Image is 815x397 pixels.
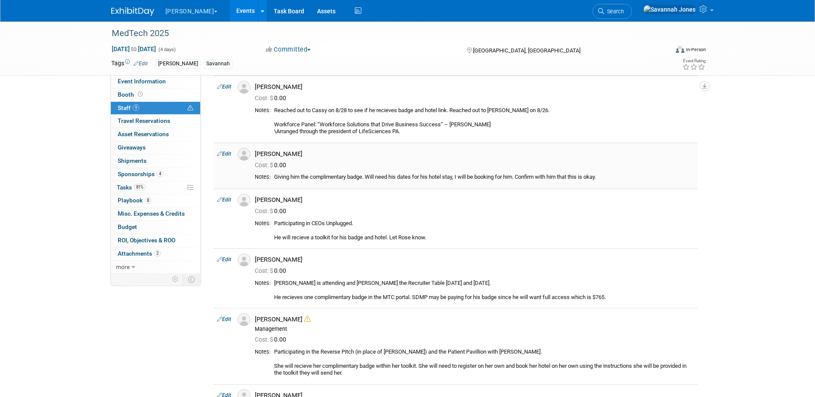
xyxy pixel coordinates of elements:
td: Personalize Event Tab Strip [168,274,183,285]
a: Booth [111,89,200,101]
span: Playbook [118,197,151,204]
span: Sponsorships [118,171,163,177]
span: Giveaways [118,144,146,151]
a: Edit [217,151,231,157]
div: Savannah [204,59,232,68]
div: [PERSON_NAME] [255,196,694,204]
span: 0.00 [255,208,290,214]
span: [GEOGRAPHIC_DATA], [GEOGRAPHIC_DATA] [473,47,580,54]
div: [PERSON_NAME] [255,315,694,324]
a: Edit [217,257,231,263]
div: Notes: [255,348,271,355]
div: [PERSON_NAME] [255,256,694,264]
span: 9 [133,104,139,111]
a: Shipments [111,155,200,168]
span: (4 days) [158,47,176,52]
a: Asset Reservations [111,128,200,141]
img: Associate-Profile-5.png [238,148,250,161]
div: Notes: [255,220,271,227]
div: Participating in CEOs Unplugged. He will recieve a toolkit for his badge and hotel. Let Rose know. [274,220,694,241]
span: Tasks [117,184,146,191]
span: ROI, Objectives & ROO [118,237,175,244]
span: 0.00 [255,162,290,168]
span: Attachments [118,250,161,257]
div: Participating in the Reverse Pitch (in place of [PERSON_NAME]) and the Patient Pavillion with [PE... [274,348,694,377]
span: Asset Reservations [118,131,169,137]
span: Event Information [118,78,166,85]
span: to [130,46,138,52]
a: Budget [111,221,200,234]
a: ROI, Objectives & ROO [111,234,200,247]
a: more [111,261,200,274]
a: Edit [217,316,231,322]
span: Staff [118,104,139,111]
div: [PERSON_NAME] [156,59,201,68]
span: 81% [134,184,146,190]
div: [PERSON_NAME] [255,150,694,158]
span: Booth [118,91,144,98]
span: 0.00 [255,267,290,274]
a: Sponsorships4 [111,168,200,181]
div: [PERSON_NAME] [255,83,694,91]
td: Toggle Event Tabs [183,274,200,285]
i: Double-book Warning! [304,316,311,322]
div: Giving him the complimentary badge. Will need his dates for his hotel stay, I will be booking for... [274,174,694,181]
span: 0.00 [255,336,290,343]
div: In-Person [686,46,706,53]
span: Potential Scheduling Conflict -- at least one attendee is tagged in another overlapping event. [187,104,193,112]
a: Edit [217,197,231,203]
a: Travel Reservations [111,115,200,128]
span: more [116,263,130,270]
div: MedTech 2025 [109,26,656,41]
a: Misc. Expenses & Credits [111,208,200,220]
span: Cost: $ [255,267,274,274]
span: [DATE] [DATE] [111,45,156,53]
div: Event Rating [682,59,705,63]
span: Search [604,8,624,15]
img: Format-Inperson.png [676,46,684,53]
img: Associate-Profile-5.png [238,313,250,326]
img: Associate-Profile-5.png [238,253,250,266]
span: Misc. Expenses & Credits [118,210,185,217]
div: Reached out to Cassy on 8/28 to see if he recieves badge and hotel link. Reached out to [PERSON_N... [274,107,694,135]
div: Management [255,326,694,333]
a: Giveaways [111,141,200,154]
div: Notes: [255,107,271,114]
a: Staff9 [111,102,200,115]
span: Travel Reservations [118,117,170,124]
span: Cost: $ [255,95,274,101]
span: Cost: $ [255,336,274,343]
button: Committed [263,45,314,54]
img: Savannah Jones [643,5,696,14]
span: Shipments [118,157,147,164]
span: 0.00 [255,95,290,101]
img: Associate-Profile-5.png [238,81,250,94]
div: Event Format [618,45,706,58]
a: Edit [134,61,148,67]
span: 2 [154,250,161,257]
span: 4 [157,171,163,177]
span: Budget [118,223,137,230]
div: Notes: [255,174,271,180]
a: Search [592,4,632,19]
span: Booth not reserved yet [136,91,144,98]
img: Associate-Profile-5.png [238,194,250,207]
a: Tasks81% [111,181,200,194]
a: Edit [217,84,231,90]
span: Cost: $ [255,162,274,168]
span: 8 [145,197,151,204]
div: [PERSON_NAME] is attending and [PERSON_NAME] the Recruiter Table [DATE] and [DATE]. He recieves o... [274,280,694,301]
td: Tags [111,59,148,69]
a: Event Information [111,75,200,88]
a: Playbook8 [111,194,200,207]
a: Attachments2 [111,247,200,260]
span: Cost: $ [255,208,274,214]
div: Notes: [255,280,271,287]
img: ExhibitDay [111,7,154,16]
